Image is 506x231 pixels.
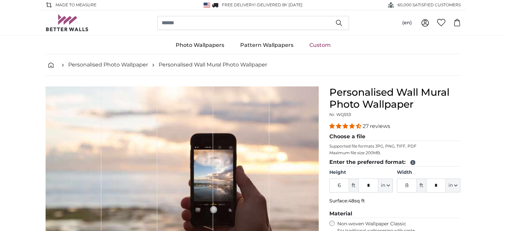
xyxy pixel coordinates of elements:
[329,210,461,218] legend: Material
[446,178,460,192] button: in
[348,198,365,204] span: 48sq ft
[46,14,89,31] img: Betterwalls
[257,2,302,7] span: Delivered by [DATE]
[329,86,461,110] h1: Personalised Wall Mural Photo Wallpaper
[329,112,351,117] span: Nr. WQ553
[329,158,461,167] legend: Enter the preferred format:
[329,144,461,149] p: Supported file formats JPG, PNG, TIFF, PDF
[68,61,148,69] a: Personalised Photo Wallpaper
[168,37,232,54] a: Photo Wallpapers
[232,37,301,54] a: Pattern Wallpapers
[349,178,358,192] span: ft
[329,198,461,204] p: Surface:
[363,123,390,129] span: 27 reviews
[329,123,363,129] span: 4.41 stars
[381,182,385,189] span: in
[398,2,461,8] span: 60,000 SATISFIED CUSTOMERS
[397,169,460,176] label: Width
[329,133,461,141] legend: Choose a file
[329,169,393,176] label: Height
[255,2,302,7] span: -
[204,3,210,8] img: United States
[417,178,426,192] span: ft
[46,54,461,76] nav: breadcrumbs
[329,150,461,156] p: Maximum file size 200MB.
[56,2,96,8] span: Made to Measure
[378,178,393,192] button: in
[159,61,267,69] a: Personalised Wall Mural Photo Wallpaper
[397,17,417,29] button: (en)
[301,37,339,54] a: Custom
[448,182,453,189] span: in
[222,2,255,7] span: FREE delivery!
